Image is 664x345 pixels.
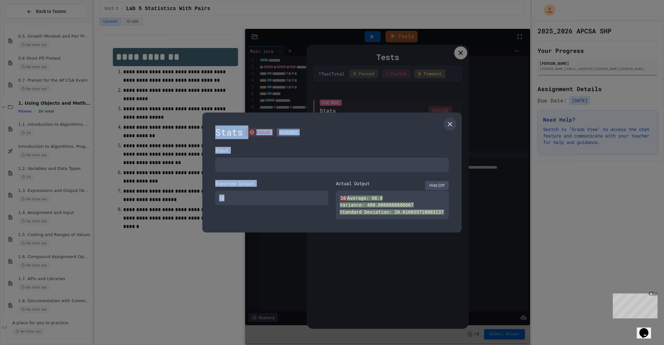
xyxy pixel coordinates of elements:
[215,191,328,205] div: 10
[637,319,658,339] iframe: chat widget
[3,3,45,41] div: Chat with us now!Close
[215,147,449,154] div: Input
[215,125,449,139] div: Stats
[277,128,300,137] div: FLEXIBLE
[215,180,328,187] div: Expected Output
[340,196,347,201] span: 10
[610,291,658,318] iframe: chat widget
[245,128,274,137] div: FAILED
[340,196,444,215] span: Average: 66.0 Variance: 400.6666666666667 Standard Deviation: 20.016659728003237
[336,180,370,187] div: Actual Output
[425,181,449,190] button: Hide Diff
